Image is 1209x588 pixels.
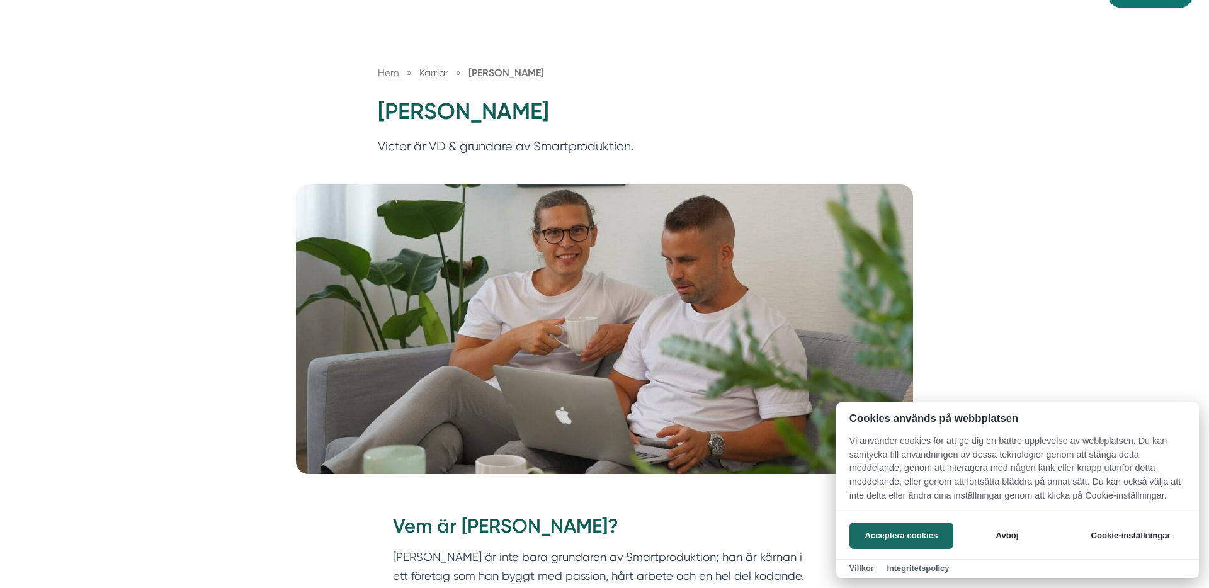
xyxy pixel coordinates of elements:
p: Vi använder cookies för att ge dig en bättre upplevelse av webbplatsen. Du kan samtycka till anvä... [836,434,1199,511]
a: Integritetspolicy [887,563,949,573]
h2: Cookies används på webbplatsen [836,412,1199,424]
a: Villkor [849,563,874,573]
button: Avböj [957,523,1057,549]
button: Acceptera cookies [849,523,953,549]
button: Cookie-inställningar [1076,523,1186,549]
